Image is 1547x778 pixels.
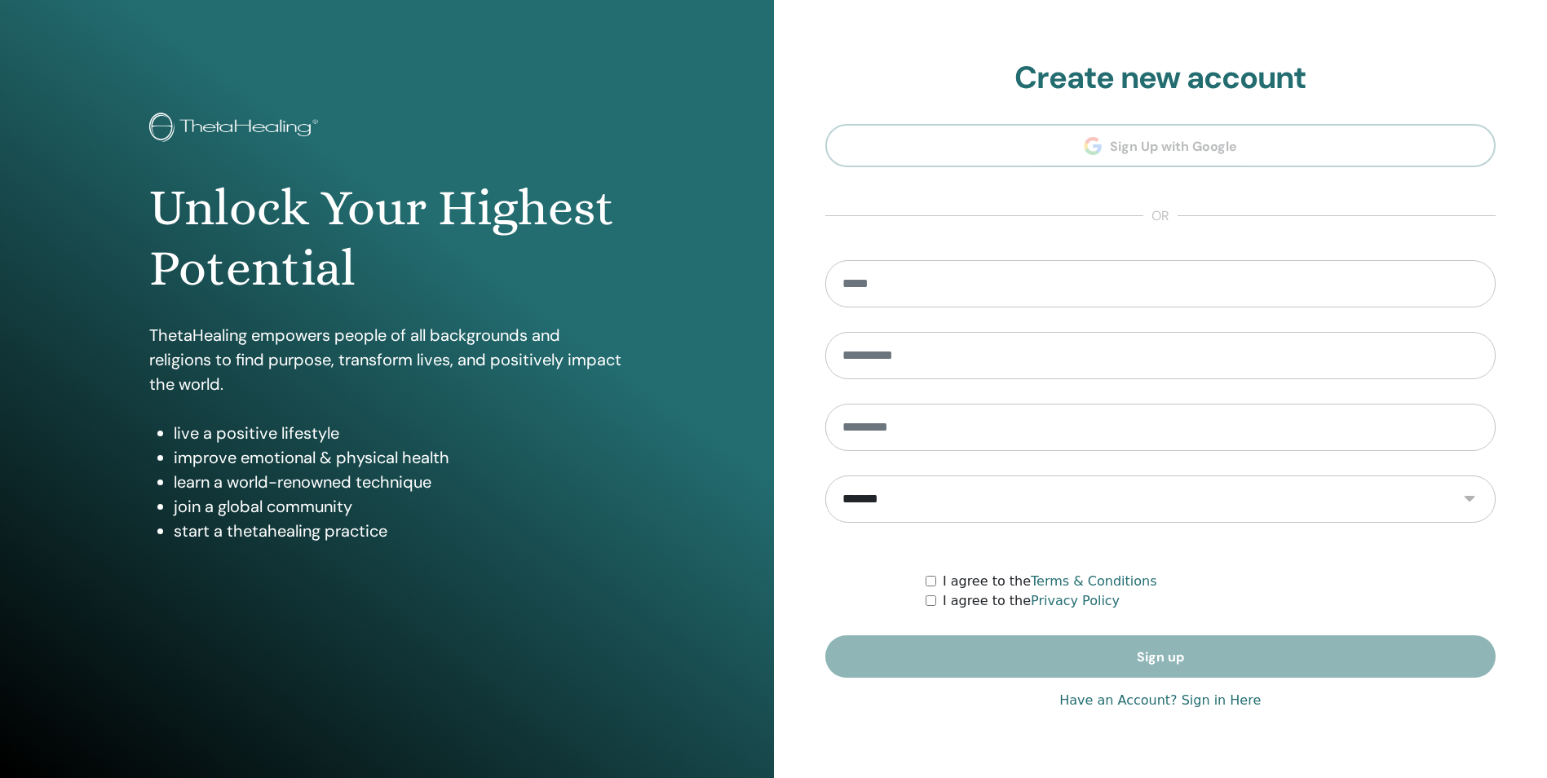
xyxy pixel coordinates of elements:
[825,60,1496,97] h2: Create new account
[943,591,1120,611] label: I agree to the
[174,470,624,494] li: learn a world-renowned technique
[174,421,624,445] li: live a positive lifestyle
[174,445,624,470] li: improve emotional & physical health
[174,494,624,519] li: join a global community
[1031,593,1120,608] a: Privacy Policy
[149,323,624,396] p: ThetaHealing empowers people of all backgrounds and religions to find purpose, transform lives, a...
[1031,573,1156,589] a: Terms & Conditions
[943,572,1157,591] label: I agree to the
[149,178,624,299] h1: Unlock Your Highest Potential
[1143,206,1178,226] span: or
[1059,691,1261,710] a: Have an Account? Sign in Here
[174,519,624,543] li: start a thetahealing practice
